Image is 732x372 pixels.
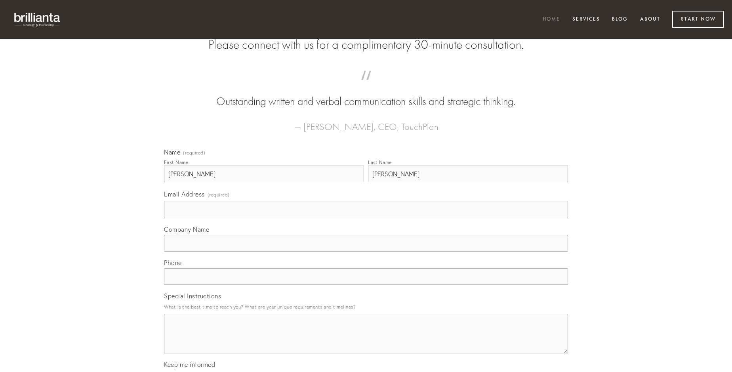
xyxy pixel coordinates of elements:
[164,259,182,267] span: Phone
[177,78,555,109] blockquote: Outstanding written and verbal communication skills and strategic thinking.
[164,148,180,156] span: Name
[368,159,392,165] div: Last Name
[164,159,188,165] div: First Name
[672,11,724,28] a: Start Now
[635,13,665,26] a: About
[538,13,565,26] a: Home
[164,361,215,368] span: Keep me informed
[208,189,230,200] span: (required)
[607,13,633,26] a: Blog
[177,109,555,135] figcaption: — [PERSON_NAME], CEO, TouchPlan
[164,292,221,300] span: Special Instructions
[164,301,568,312] p: What is the best time to reach you? What are your unique requirements and timelines?
[567,13,605,26] a: Services
[8,8,67,31] img: brillianta - research, strategy, marketing
[164,225,209,233] span: Company Name
[177,78,555,94] span: “
[183,151,205,155] span: (required)
[164,190,205,198] span: Email Address
[164,37,568,52] h2: Please connect with us for a complimentary 30-minute consultation.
